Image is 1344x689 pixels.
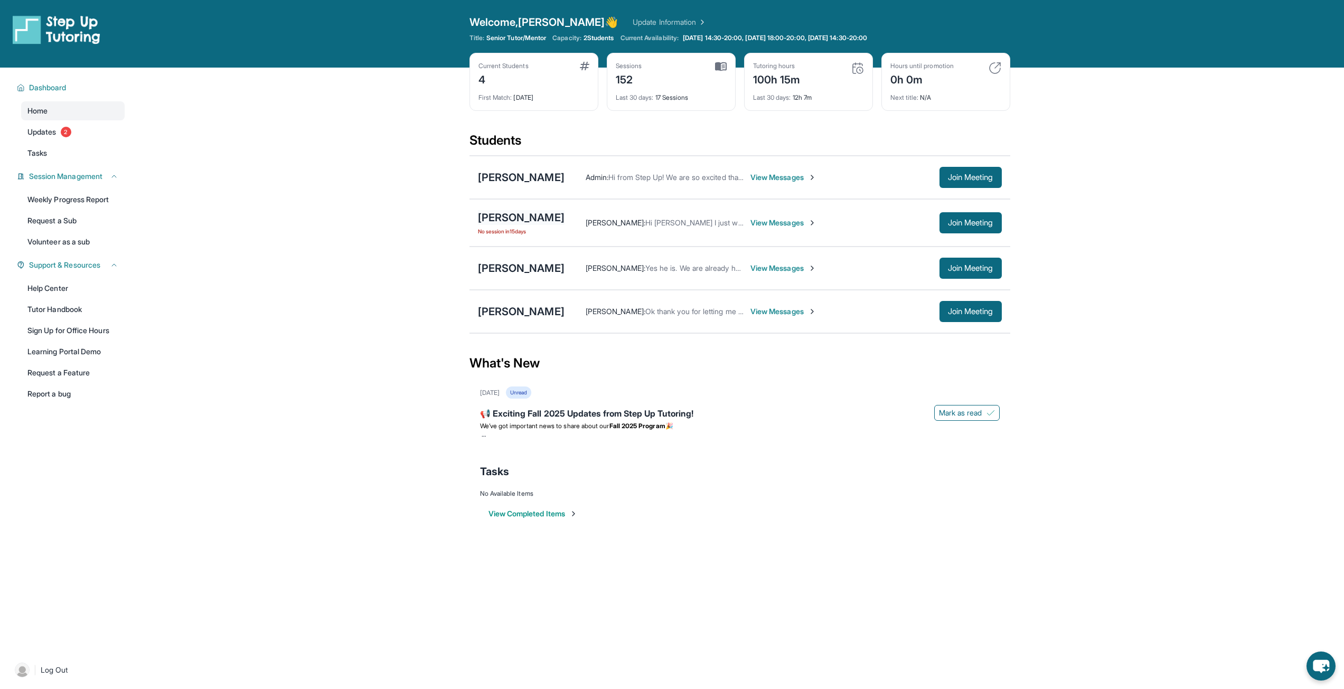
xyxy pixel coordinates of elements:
img: Chevron Right [696,17,707,27]
img: card [715,62,727,71]
span: Title: [469,34,484,42]
div: [PERSON_NAME] [478,170,565,185]
div: Current Students [478,62,529,70]
div: N/A [890,87,1001,102]
span: View Messages [750,172,816,183]
div: Hours until promotion [890,62,954,70]
a: Report a bug [21,384,125,403]
span: Next title : [890,93,919,101]
span: Updates [27,127,57,137]
a: Tasks [21,144,125,163]
a: Updates2 [21,122,125,141]
span: Current Availability: [621,34,679,42]
span: View Messages [750,218,816,228]
span: [DATE] 14:30-20:00, [DATE] 18:00-20:00, [DATE] 14:30-20:00 [683,34,867,42]
img: card [580,62,589,70]
img: logo [13,15,100,44]
div: 📢 Exciting Fall 2025 Updates from Step Up Tutoring! [480,407,1000,422]
span: Tasks [27,148,47,158]
a: Learning Portal Demo [21,342,125,361]
span: Tasks [480,464,509,479]
span: Capacity: [552,34,581,42]
span: View Messages [750,263,816,273]
span: Support & Resources [29,260,100,270]
button: View Completed Items [488,508,578,519]
span: No session in 15 days [478,227,565,235]
a: Help Center [21,279,125,298]
span: Mark as read [939,408,982,418]
span: View Messages [750,306,816,317]
a: Update Information [633,17,707,27]
button: Join Meeting [939,212,1002,233]
span: Join Meeting [948,220,993,226]
div: [PERSON_NAME] [478,210,565,225]
span: [PERSON_NAME] : [586,263,645,272]
span: Dashboard [29,82,67,93]
div: [PERSON_NAME] [478,261,565,276]
div: 4 [478,70,529,87]
div: [PERSON_NAME] [478,304,565,319]
span: Senior Tutor/Mentor [486,34,546,42]
div: 0h 0m [890,70,954,87]
span: Welcome, [PERSON_NAME] 👋 [469,15,618,30]
span: Yes he is. We are already home. I will tell him [645,263,795,272]
strong: Fall 2025 Program [609,422,665,430]
button: Support & Resources [25,260,118,270]
span: Join Meeting [948,265,993,271]
div: No Available Items [480,489,1000,498]
span: 🎉 [665,422,673,430]
div: Students [469,132,1010,155]
img: card [989,62,1001,74]
span: 2 [61,127,71,137]
span: Admin : [586,173,608,182]
span: Log Out [41,665,68,675]
div: Sessions [616,62,642,70]
img: Chevron-Right [808,219,816,227]
a: Tutor Handbook [21,300,125,319]
button: Mark as read [934,405,1000,421]
span: | [34,664,36,676]
button: Session Management [25,171,118,182]
a: Volunteer as a sub [21,232,125,251]
a: Home [21,101,125,120]
div: 17 Sessions [616,87,727,102]
div: [DATE] [480,389,500,397]
div: Tutoring hours [753,62,801,70]
span: Hi [PERSON_NAME] I just wanted to send out a reminder for [PERSON_NAME] tutoring session [DATE] a... [645,218,1193,227]
span: Last 30 days : [616,93,654,101]
div: [DATE] [478,87,589,102]
span: [PERSON_NAME] : [586,218,645,227]
span: Ok thank you for letting me know. I hope all is well and I will see him [DATE]. [645,307,899,316]
a: Sign Up for Office Hours [21,321,125,340]
div: 100h 15m [753,70,801,87]
span: 2 Students [584,34,614,42]
img: Chevron-Right [808,264,816,272]
div: 152 [616,70,642,87]
img: Mark as read [986,409,995,417]
span: We’ve got important news to share about our [480,422,609,430]
span: First Match : [478,93,512,101]
button: Join Meeting [939,258,1002,279]
a: Request a Feature [21,363,125,382]
a: Request a Sub [21,211,125,230]
a: [DATE] 14:30-20:00, [DATE] 18:00-20:00, [DATE] 14:30-20:00 [681,34,869,42]
img: card [851,62,864,74]
span: Join Meeting [948,308,993,315]
span: [PERSON_NAME] : [586,307,645,316]
div: 12h 7m [753,87,864,102]
span: Session Management [29,171,102,182]
div: What's New [469,340,1010,386]
span: Join Meeting [948,174,993,181]
button: Dashboard [25,82,118,93]
img: Chevron-Right [808,307,816,316]
button: Join Meeting [939,167,1002,188]
span: Home [27,106,48,116]
span: Last 30 days : [753,93,791,101]
a: |Log Out [11,658,125,682]
button: Join Meeting [939,301,1002,322]
a: Weekly Progress Report [21,190,125,209]
img: user-img [15,663,30,677]
div: Unread [506,386,531,399]
button: chat-button [1307,652,1336,681]
img: Chevron-Right [808,173,816,182]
